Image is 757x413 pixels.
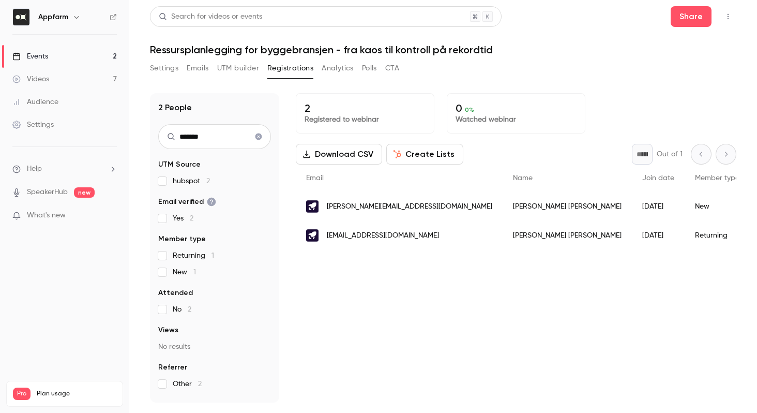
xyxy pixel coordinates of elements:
span: Email [306,174,324,182]
div: [PERSON_NAME] [PERSON_NAME] [503,192,632,221]
span: 2 [198,380,202,388]
div: New [685,192,750,221]
span: UTM Source [158,159,201,170]
div: Search for videos or events [159,11,262,22]
span: 1 [211,252,214,259]
img: Appfarm [13,9,29,25]
span: new [74,187,95,198]
li: help-dropdown-opener [12,164,117,174]
p: Out of 1 [657,149,683,159]
button: Analytics [322,60,354,77]
div: [DATE] [632,221,685,250]
p: Watched webinar [456,114,577,125]
div: Audience [12,97,58,107]
div: Returning [685,221,750,250]
span: Referrer [158,362,187,373]
span: 0 % [465,106,474,113]
div: [DATE] [632,192,685,221]
p: 0 [456,102,577,114]
div: Events [12,51,48,62]
span: Views [158,325,178,335]
button: Emails [187,60,208,77]
span: [PERSON_NAME][EMAIL_ADDRESS][DOMAIN_NAME] [327,201,492,212]
img: appfarm.io [306,200,319,213]
p: 2 [305,102,426,114]
span: New [173,267,196,277]
span: Plan usage [37,390,116,398]
span: What's new [27,210,66,221]
span: Email verified [158,197,216,207]
section: facet-groups [158,159,271,389]
span: 2 [188,306,191,313]
h6: Appfarm [38,12,68,22]
span: Other [173,379,202,389]
p: No results [158,342,271,352]
button: UTM builder [217,60,259,77]
span: Name [513,174,533,182]
span: Yes [173,213,193,224]
span: 2 [190,215,193,222]
span: Join date [642,174,674,182]
button: Settings [150,60,178,77]
span: No [173,304,191,315]
button: CTA [385,60,399,77]
button: Download CSV [296,144,382,165]
span: Returning [173,250,214,261]
div: Settings [12,120,54,130]
span: 2 [206,178,210,185]
span: Help [27,164,42,174]
a: SpeakerHub [27,187,68,198]
img: appfarm.io [306,229,319,242]
h1: 2 People [158,101,192,114]
div: [PERSON_NAME] [PERSON_NAME] [503,221,632,250]
h1: Ressursplanlegging for byggebransjen - fra kaos til kontroll på rekordtid [150,43,736,56]
span: Member type [158,234,206,244]
span: 1 [193,269,196,276]
button: Create Lists [386,144,463,165]
button: Share [671,6,711,27]
iframe: Noticeable Trigger [104,211,117,220]
button: Clear search [250,128,267,145]
p: Registered to webinar [305,114,426,125]
button: Registrations [267,60,313,77]
span: hubspot [173,176,210,186]
span: Member type [695,174,739,182]
span: Attended [158,288,193,298]
button: Polls [362,60,377,77]
span: Pro [13,388,31,400]
span: [EMAIL_ADDRESS][DOMAIN_NAME] [327,230,439,241]
div: Videos [12,74,49,84]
